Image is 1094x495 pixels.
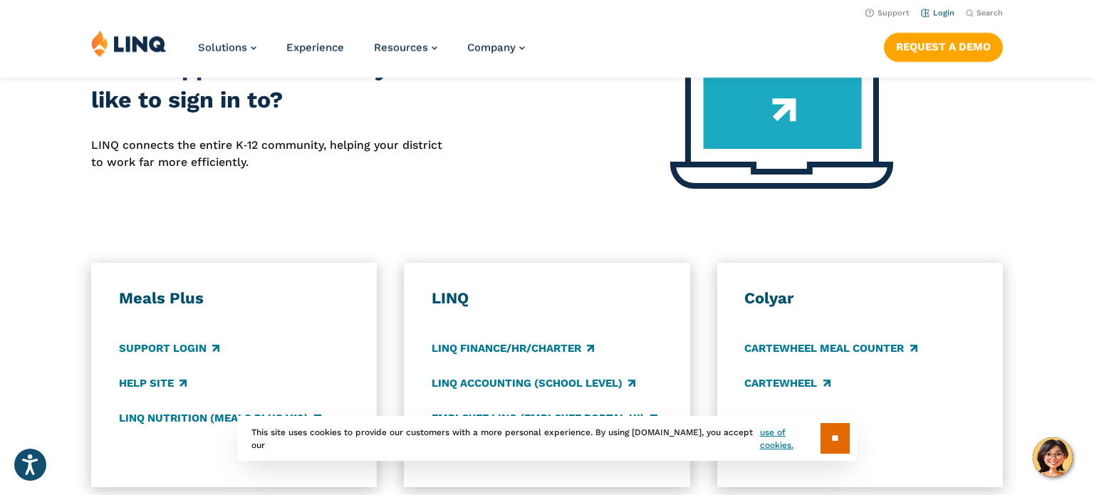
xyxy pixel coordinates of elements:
span: Solutions [198,41,247,54]
h2: Which application would you like to sign in to? [91,52,455,117]
a: Employee LINQ (Employee Portal UI) [432,410,657,426]
p: LINQ connects the entire K‑12 community, helping your district to work far more efficiently. [91,137,455,172]
a: use of cookies. [760,426,820,452]
h3: Colyar [744,288,975,308]
span: Company [467,41,516,54]
a: Support Login [119,340,219,356]
span: Search [976,9,1003,18]
a: LINQ Nutrition (Meals Plus v10) [119,410,321,426]
div: This site uses cookies to provide our customers with a more personal experience. By using [DOMAIN... [237,416,857,461]
a: Company [467,41,525,54]
a: Resources [374,41,437,54]
nav: Primary Navigation [198,30,525,77]
a: Login [921,9,954,18]
button: Hello, have a question? Let’s chat. [1033,437,1073,477]
h3: Meals Plus [119,288,350,308]
img: LINQ | K‑12 Software [91,30,167,57]
span: Resources [374,41,428,54]
a: Request a Demo [884,33,1003,61]
a: LINQ Accounting (school level) [432,375,635,391]
a: CARTEWHEEL [744,375,830,391]
a: LINQ Finance/HR/Charter [432,340,594,356]
a: Support [865,9,910,18]
a: Solutions [198,41,256,54]
a: CARTEWHEEL Meal Counter [744,340,917,356]
h3: LINQ [432,288,662,308]
a: Help Site [119,375,187,391]
button: Open Search Bar [966,8,1003,19]
nav: Button Navigation [884,30,1003,61]
a: Experience [286,41,344,54]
